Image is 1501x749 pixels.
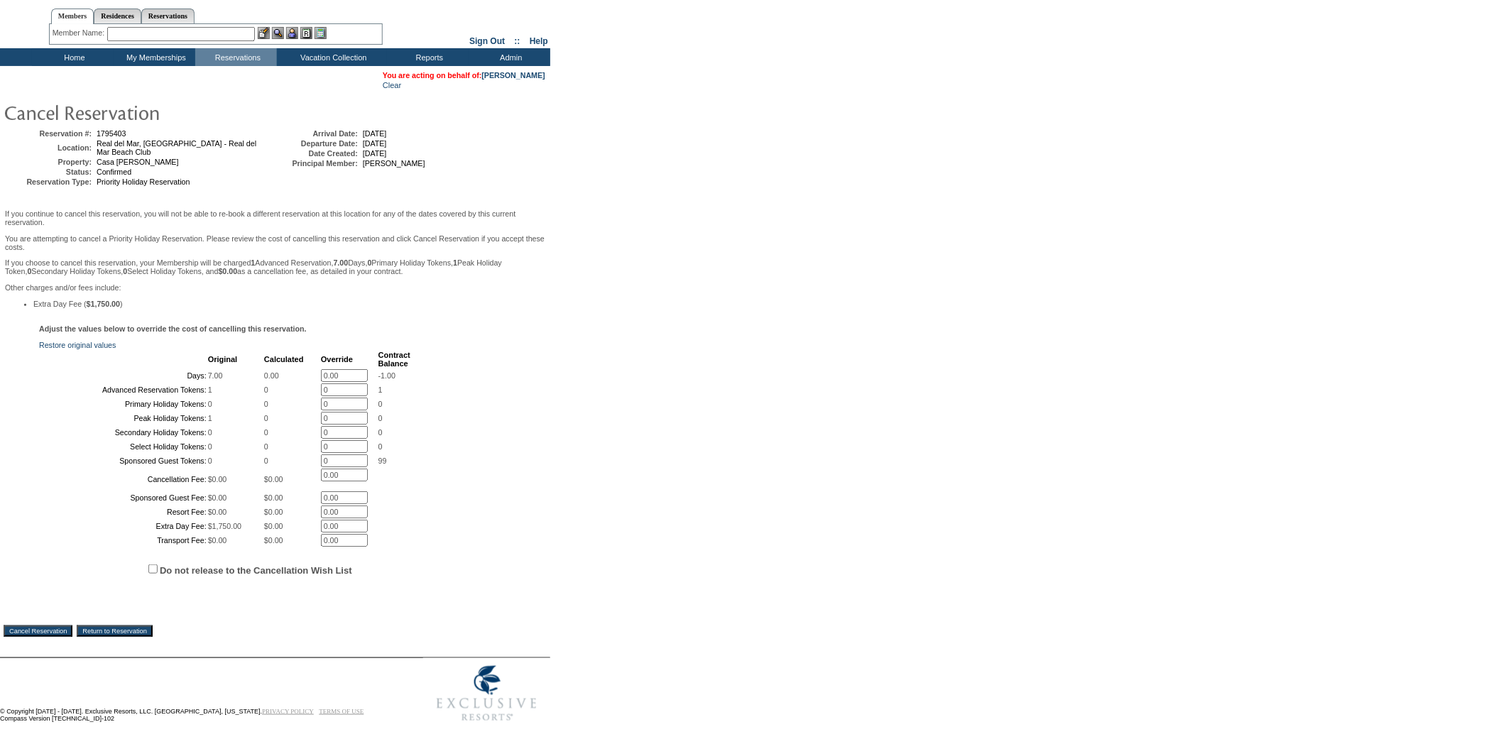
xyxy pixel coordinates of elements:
[208,456,212,465] span: 0
[264,442,268,451] span: 0
[378,386,383,394] span: 1
[264,508,283,516] span: $0.00
[469,48,550,66] td: Admin
[264,475,283,483] span: $0.00
[97,177,190,186] span: Priority Holiday Reservation
[378,442,383,451] span: 0
[515,36,520,46] span: ::
[262,708,314,715] a: PRIVACY POLICY
[40,454,207,467] td: Sponsored Guest Tokens:
[141,9,195,23] a: Reservations
[40,469,207,490] td: Cancellation Fee:
[264,355,304,363] b: Calculated
[40,491,207,504] td: Sponsored Guest Fee:
[251,258,256,267] b: 1
[77,625,153,637] input: Return to Reservation
[97,158,178,166] span: Casa [PERSON_NAME]
[286,27,298,39] img: Impersonate
[387,48,469,66] td: Reports
[87,300,120,308] b: $1,750.00
[40,383,207,396] td: Advanced Reservation Tokens:
[363,159,425,168] span: [PERSON_NAME]
[277,48,387,66] td: Vacation Collection
[315,27,327,39] img: b_calculator.gif
[94,9,141,23] a: Residences
[33,300,545,308] li: Extra Day Fee ( )
[378,351,410,368] b: Contract Balance
[273,149,358,158] td: Date Created:
[27,267,31,275] b: 0
[40,412,207,425] td: Peak Holiday Tokens:
[4,625,72,637] input: Cancel Reservation
[97,139,256,156] span: Real del Mar, [GEOGRAPHIC_DATA] - Real del Mar Beach Club
[208,414,212,422] span: 1
[97,168,131,176] span: Confirmed
[264,371,279,380] span: 0.00
[208,442,212,451] span: 0
[40,440,207,453] td: Select Holiday Tokens:
[40,534,207,547] td: Transport Fee:
[383,81,401,89] a: Clear
[5,258,545,275] p: If you choose to cancel this reservation, your Membership will be charged Advanced Reservation, D...
[273,159,358,168] td: Principal Member:
[378,428,383,437] span: 0
[264,400,268,408] span: 0
[40,426,207,439] td: Secondary Holiday Tokens:
[6,139,92,156] td: Location:
[300,27,312,39] img: Reservations
[378,456,387,465] span: 99
[334,258,349,267] b: 7.00
[378,400,383,408] span: 0
[32,48,114,66] td: Home
[264,493,283,502] span: $0.00
[208,355,238,363] b: Original
[5,209,545,308] span: If you continue to cancel this reservation, you will not be able to re-book a different reservati...
[4,98,288,126] img: pgTtlCancelRes.gif
[378,414,383,422] span: 0
[208,536,227,545] span: $0.00
[195,48,277,66] td: Reservations
[321,355,353,363] b: Override
[264,386,268,394] span: 0
[264,522,283,530] span: $0.00
[97,129,126,138] span: 1795403
[258,27,270,39] img: b_edit.gif
[40,505,207,518] td: Resort Fee:
[482,71,545,80] a: [PERSON_NAME]
[39,341,116,349] a: Restore original values
[39,324,307,333] b: Adjust the values below to override the cost of cancelling this reservation.
[114,48,195,66] td: My Memberships
[208,475,227,483] span: $0.00
[272,27,284,39] img: View
[264,456,268,465] span: 0
[453,258,457,267] b: 1
[40,520,207,532] td: Extra Day Fee:
[368,258,372,267] b: 0
[123,267,127,275] b: 0
[264,536,283,545] span: $0.00
[208,493,227,502] span: $0.00
[51,9,94,24] a: Members
[273,139,358,148] td: Departure Date:
[273,129,358,138] td: Arrival Date:
[264,414,268,422] span: 0
[264,428,268,437] span: 0
[363,129,387,138] span: [DATE]
[6,168,92,176] td: Status:
[208,371,223,380] span: 7.00
[363,139,387,148] span: [DATE]
[208,386,212,394] span: 1
[5,234,545,251] p: You are attempting to cancel a Priority Holiday Reservation. Please review the cost of cancelling...
[363,149,387,158] span: [DATE]
[160,565,352,576] label: Do not release to the Cancellation Wish List
[208,400,212,408] span: 0
[6,177,92,186] td: Reservation Type:
[378,371,395,380] span: -1.00
[383,71,545,80] span: You are acting on behalf of:
[208,428,212,437] span: 0
[40,369,207,382] td: Days:
[320,708,364,715] a: TERMS OF USE
[208,508,227,516] span: $0.00
[40,398,207,410] td: Primary Holiday Tokens:
[6,129,92,138] td: Reservation #:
